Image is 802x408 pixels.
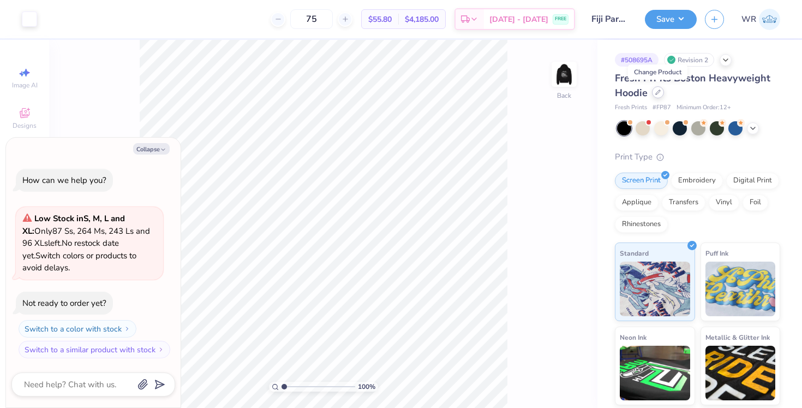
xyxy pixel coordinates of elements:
[620,346,690,400] img: Neon Ink
[615,53,659,67] div: # 508695A
[677,103,731,113] span: Minimum Order: 12 +
[583,8,637,30] input: Untitled Design
[22,213,125,236] strong: Low Stock in S, M, L and XL :
[557,91,571,100] div: Back
[628,64,687,80] div: Change Product
[705,262,776,316] img: Puff Ink
[743,194,768,211] div: Foil
[405,14,439,25] span: $4,185.00
[133,143,170,155] button: Collapse
[615,194,659,211] div: Applique
[22,298,106,309] div: Not ready to order yet?
[124,326,130,332] img: Switch to a color with stock
[22,175,106,186] div: How can we help you?
[705,332,770,343] span: Metallic & Glitter Ink
[290,9,333,29] input: – –
[615,216,668,233] div: Rhinestones
[741,9,780,30] a: WR
[671,173,723,189] div: Embroidery
[19,320,136,338] button: Switch to a color with stock
[709,194,739,211] div: Vinyl
[759,9,780,30] img: Will Russell
[19,341,170,358] button: Switch to a similar product with stock
[620,247,649,259] span: Standard
[615,151,780,163] div: Print Type
[22,213,150,273] span: Only 87 Ss, 264 Ms, 243 Ls and 96 XLs left. Switch colors or products to avoid delays.
[553,63,575,85] img: Back
[368,14,392,25] span: $55.80
[358,382,375,392] span: 100 %
[555,15,566,23] span: FREE
[726,173,779,189] div: Digital Print
[662,194,705,211] div: Transfers
[22,238,119,261] span: No restock date yet.
[13,121,37,130] span: Designs
[645,10,697,29] button: Save
[705,346,776,400] img: Metallic & Glitter Ink
[620,262,690,316] img: Standard
[705,247,728,259] span: Puff Ink
[653,103,671,113] span: # FP87
[615,72,770,99] span: Fresh Prints Boston Heavyweight Hoodie
[615,173,668,189] div: Screen Print
[12,81,38,90] span: Image AI
[489,14,548,25] span: [DATE] - [DATE]
[620,332,647,343] span: Neon Ink
[158,346,164,353] img: Switch to a similar product with stock
[741,13,756,26] span: WR
[615,103,647,113] span: Fresh Prints
[664,53,714,67] div: Revision 2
